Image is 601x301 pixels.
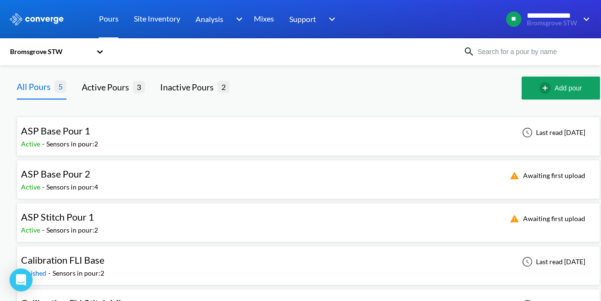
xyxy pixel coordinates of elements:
[21,125,90,136] span: ASP Base Pour 1
[21,254,104,266] span: Calibration FLI Base
[9,13,65,25] img: logo_ewhite.svg
[218,81,229,93] span: 2
[21,183,42,191] span: Active
[323,13,338,25] img: downArrow.svg
[196,13,223,25] span: Analysis
[46,225,98,235] div: Sensors in pour: 2
[133,81,145,93] span: 3
[17,80,55,93] div: All Pours
[527,20,577,27] span: Bromsgrove STW
[17,128,600,136] a: ASP Base Pour 1Active-Sensors in pour:2Last read [DATE]
[475,46,590,57] input: Search for a pour by name
[517,127,588,138] div: Last read [DATE]
[42,183,46,191] span: -
[17,257,600,265] a: Calibration FLI BaseFinished-Sensors in pour:2Last read [DATE]
[82,80,133,94] div: Active Pours
[17,171,600,179] a: ASP Base Pour 2Active-Sensors in pour:4Awaiting first upload
[9,46,91,57] div: Bromsgrove STW
[229,13,245,25] img: downArrow.svg
[55,80,66,92] span: 5
[504,213,588,224] div: Awaiting first upload
[21,226,42,234] span: Active
[522,77,600,100] button: Add pour
[463,46,475,57] img: icon-search.svg
[21,269,48,277] span: Finished
[539,82,555,94] img: add-circle-outline.svg
[46,182,98,192] div: Sensors in pour: 4
[10,268,33,291] div: Open Intercom Messenger
[46,139,98,149] div: Sensors in pour: 2
[42,140,46,148] span: -
[17,214,600,222] a: ASP Stitch Pour 1Active-Sensors in pour:2Awaiting first upload
[160,80,218,94] div: Inactive Pours
[517,256,588,268] div: Last read [DATE]
[21,168,90,179] span: ASP Base Pour 2
[21,211,94,223] span: ASP Stitch Pour 1
[42,226,46,234] span: -
[21,140,42,148] span: Active
[289,13,316,25] span: Support
[53,268,104,279] div: Sensors in pour: 2
[577,13,592,25] img: downArrow.svg
[48,269,53,277] span: -
[504,170,588,181] div: Awaiting first upload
